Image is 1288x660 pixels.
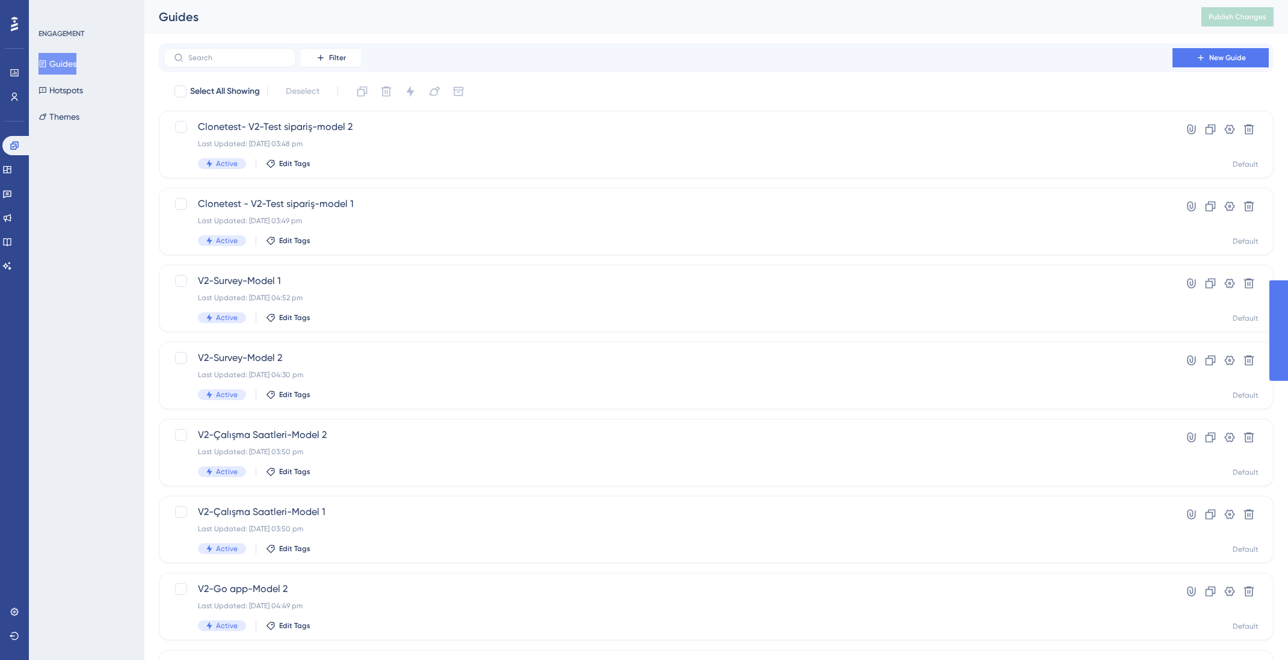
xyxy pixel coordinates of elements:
[286,84,319,99] span: Deselect
[198,216,1138,226] div: Last Updated: [DATE] 03:49 pm
[1201,7,1274,26] button: Publish Changes
[216,544,238,554] span: Active
[198,139,1138,149] div: Last Updated: [DATE] 03:48 pm
[279,544,310,554] span: Edit Tags
[279,313,310,322] span: Edit Tags
[216,236,238,245] span: Active
[198,293,1138,303] div: Last Updated: [DATE] 04:52 pm
[279,159,310,168] span: Edit Tags
[216,313,238,322] span: Active
[279,621,310,631] span: Edit Tags
[1209,53,1246,63] span: New Guide
[329,53,346,63] span: Filter
[1233,313,1259,323] div: Default
[266,313,310,322] button: Edit Tags
[266,467,310,476] button: Edit Tags
[198,370,1138,380] div: Last Updated: [DATE] 04:30 pm
[198,197,1138,211] span: Clonetest - V2-Test sipariş-model 1
[216,621,238,631] span: Active
[279,236,310,245] span: Edit Tags
[159,8,1171,25] div: Guides
[1209,12,1266,22] span: Publish Changes
[198,447,1138,457] div: Last Updated: [DATE] 03:50 pm
[198,428,1138,442] span: V2-Çalışma Saatleri-Model 2
[266,236,310,245] button: Edit Tags
[198,582,1138,596] span: V2-Go app-Model 2
[1233,544,1259,554] div: Default
[216,467,238,476] span: Active
[1233,236,1259,246] div: Default
[301,48,361,67] button: Filter
[279,390,310,399] span: Edit Tags
[266,621,310,631] button: Edit Tags
[266,159,310,168] button: Edit Tags
[198,505,1138,519] span: V2-Çalışma Saatleri-Model 1
[1233,467,1259,477] div: Default
[216,159,238,168] span: Active
[1233,621,1259,631] div: Default
[1172,48,1269,67] button: New Guide
[198,524,1138,534] div: Last Updated: [DATE] 03:50 pm
[1233,390,1259,400] div: Default
[279,467,310,476] span: Edit Tags
[39,53,76,75] button: Guides
[266,544,310,554] button: Edit Tags
[39,79,83,101] button: Hotspots
[190,84,260,99] span: Select All Showing
[1233,159,1259,169] div: Default
[198,601,1138,611] div: Last Updated: [DATE] 04:49 pm
[216,390,238,399] span: Active
[39,106,79,128] button: Themes
[198,351,1138,365] span: V2-Survey-Model 2
[198,274,1138,288] span: V2-Survey-Model 1
[275,81,330,102] button: Deselect
[266,390,310,399] button: Edit Tags
[39,29,84,39] div: ENGAGEMENT
[198,120,1138,134] span: Clonetest- V2-Test sipariş-model 2
[1237,612,1274,649] iframe: UserGuiding AI Assistant Launcher
[188,54,286,62] input: Search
